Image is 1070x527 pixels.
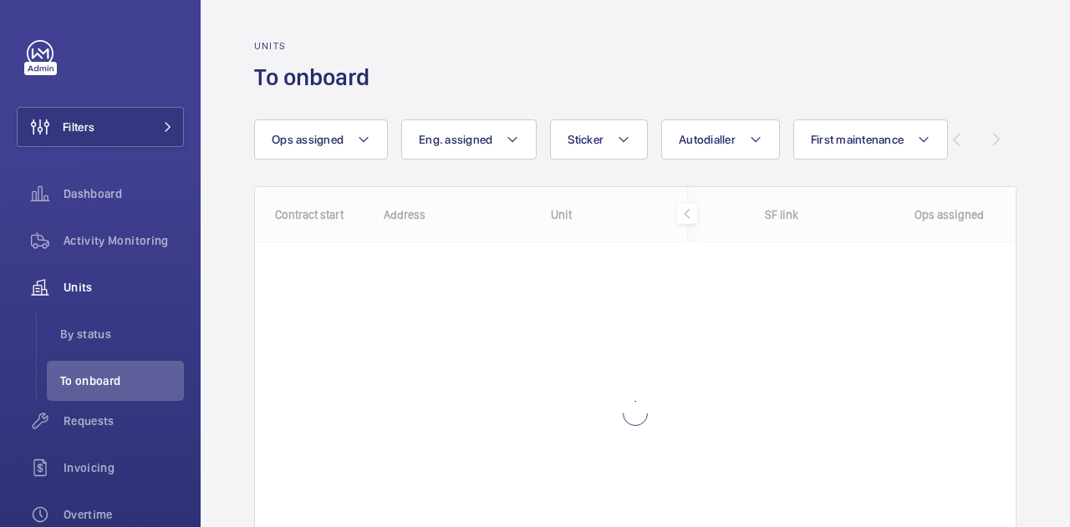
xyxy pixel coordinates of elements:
[419,133,492,146] span: Eng. assigned
[60,372,184,389] span: To onboard
[811,133,904,146] span: First maintenance
[64,459,184,476] span: Invoicing
[64,232,184,249] span: Activity Monitoring
[64,413,184,429] span: Requests
[17,107,184,147] button: Filters
[679,133,736,146] span: Autodialler
[550,119,648,160] button: Sticker
[661,119,780,160] button: Autodialler
[568,133,604,146] span: Sticker
[64,279,184,296] span: Units
[793,119,948,160] button: First maintenance
[64,185,184,202] span: Dashboard
[60,326,184,342] span: By status
[63,119,94,135] span: Filters
[254,62,380,93] h1: To onboard
[254,40,380,52] h2: Units
[272,133,344,146] span: Ops assigned
[401,119,537,160] button: Eng. assigned
[64,506,184,523] span: Overtime
[254,119,388,160] button: Ops assigned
